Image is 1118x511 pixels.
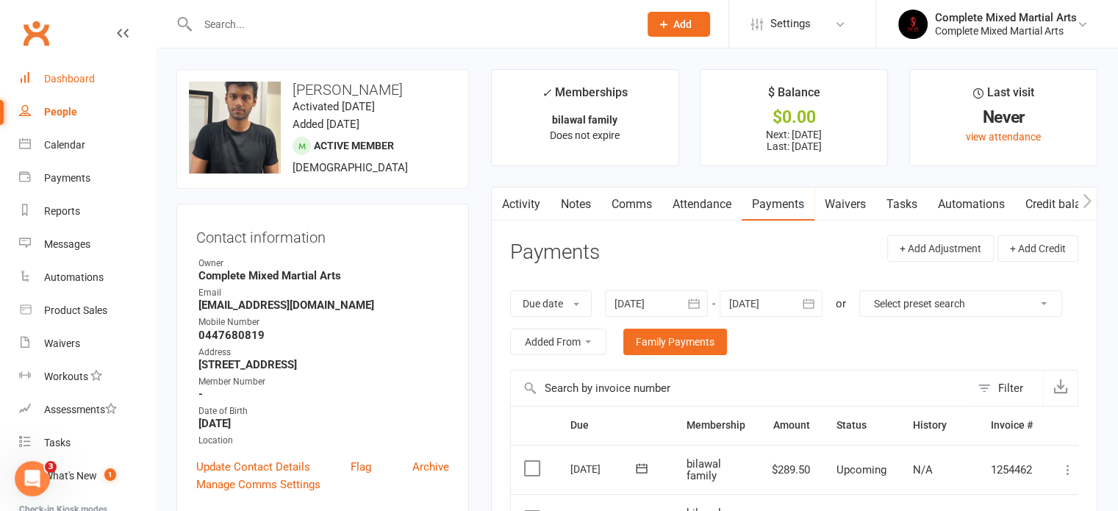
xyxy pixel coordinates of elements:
[104,468,116,481] span: 1
[876,187,928,221] a: Tasks
[770,7,811,40] span: Settings
[198,387,449,401] strong: -
[510,241,600,264] h3: Payments
[836,295,846,312] div: or
[198,257,449,271] div: Owner
[19,162,155,195] a: Payments
[928,187,1015,221] a: Automations
[19,327,155,360] a: Waivers
[1015,187,1110,221] a: Credit balance
[198,404,449,418] div: Date of Birth
[997,235,1078,262] button: + Add Credit
[189,82,281,174] img: image1740464464.png
[759,407,823,444] th: Amount
[648,12,710,37] button: Add
[998,379,1023,397] div: Filter
[623,329,727,355] a: Family Payments
[923,110,1083,125] div: Never
[510,290,592,317] button: Due date
[768,83,820,110] div: $ Balance
[492,187,551,221] a: Activity
[19,129,155,162] a: Calendar
[887,235,994,262] button: + Add Adjustment
[44,304,107,316] div: Product Sales
[198,315,449,329] div: Mobile Number
[412,458,449,476] a: Archive
[44,73,95,85] div: Dashboard
[198,269,449,282] strong: Complete Mixed Martial Arts
[198,346,449,360] div: Address
[978,407,1046,444] th: Invoice #
[44,238,90,250] div: Messages
[19,426,155,460] a: Tasks
[673,18,692,30] span: Add
[198,417,449,430] strong: [DATE]
[823,407,900,444] th: Status
[44,271,104,283] div: Automations
[293,118,359,131] time: Added [DATE]
[44,139,85,151] div: Calendar
[351,458,371,476] a: Flag
[978,445,1046,495] td: 1254462
[45,461,57,473] span: 3
[836,463,886,476] span: Upcoming
[742,187,814,221] a: Payments
[510,329,606,355] button: Added From
[662,187,742,221] a: Attendance
[552,114,617,126] strong: bilawal family
[935,11,1077,24] div: Complete Mixed Martial Arts
[196,458,310,476] a: Update Contact Details
[15,461,50,496] iframe: Intercom live chat
[551,187,601,221] a: Notes
[314,140,394,151] span: Active member
[898,10,928,39] img: thumb_image1717476369.png
[973,83,1034,110] div: Last visit
[557,407,673,444] th: Due
[19,393,155,426] a: Assessments
[511,371,970,406] input: Search by invoice number
[198,434,449,448] div: Location
[198,358,449,371] strong: [STREET_ADDRESS]
[759,445,823,495] td: $289.50
[198,286,449,300] div: Email
[196,476,320,493] a: Manage Comms Settings
[44,172,90,184] div: Payments
[189,82,456,98] h3: [PERSON_NAME]
[714,129,874,152] p: Next: [DATE] Last: [DATE]
[913,463,933,476] span: N/A
[18,15,54,51] a: Clubworx
[900,407,978,444] th: History
[601,187,662,221] a: Comms
[198,299,449,312] strong: [EMAIL_ADDRESS][DOMAIN_NAME]
[673,407,759,444] th: Membership
[44,205,80,217] div: Reports
[198,375,449,389] div: Member Number
[550,129,620,141] span: Does not expire
[687,457,721,483] span: bilawal family
[19,261,155,294] a: Automations
[293,161,408,174] span: [DEMOGRAPHIC_DATA]
[814,187,876,221] a: Waivers
[44,371,88,382] div: Workouts
[44,470,97,482] div: What's New
[19,96,155,129] a: People
[19,62,155,96] a: Dashboard
[19,360,155,393] a: Workouts
[44,404,117,415] div: Assessments
[935,24,1077,37] div: Complete Mixed Martial Arts
[19,294,155,327] a: Product Sales
[19,195,155,228] a: Reports
[714,110,874,125] div: $0.00
[196,224,449,246] h3: Contact information
[542,86,551,100] i: ✓
[44,437,71,449] div: Tasks
[19,228,155,261] a: Messages
[198,329,449,342] strong: 0447680819
[966,131,1041,143] a: view attendance
[542,83,628,110] div: Memberships
[570,457,638,480] div: [DATE]
[44,106,77,118] div: People
[19,460,155,493] a: What's New1
[293,100,375,113] time: Activated [DATE]
[44,337,80,349] div: Waivers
